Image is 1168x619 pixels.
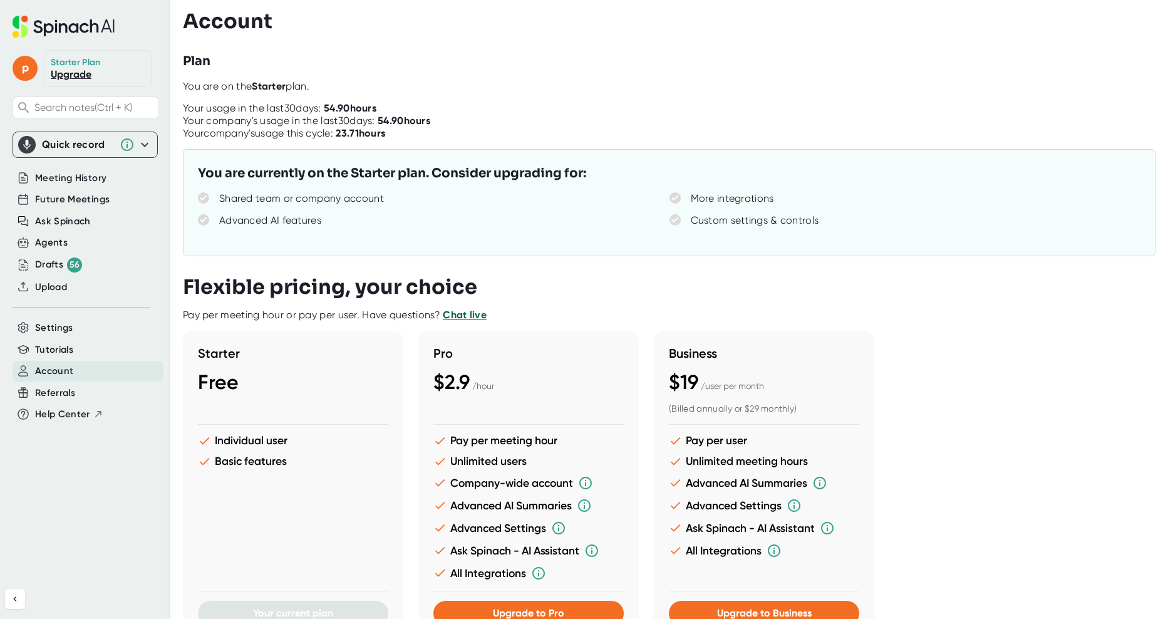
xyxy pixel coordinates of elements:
[433,434,624,447] li: Pay per meeting hour
[433,370,470,394] span: $2.9
[35,386,75,400] button: Referrals
[433,476,624,491] li: Company-wide account
[378,115,430,127] b: 54.90 hours
[198,370,239,394] span: Free
[691,192,774,205] div: More integrations
[183,80,309,92] span: You are on the plan.
[183,9,272,33] h3: Account
[35,280,67,294] button: Upload
[183,52,210,71] h3: Plan
[472,381,494,391] span: / hour
[13,56,38,81] span: p
[35,407,103,422] button: Help Center
[669,346,859,361] h3: Business
[35,343,73,357] button: Tutorials
[35,364,73,378] button: Account
[183,102,376,115] div: Your usage in the last 30 days:
[35,171,106,185] button: Meeting History
[198,164,586,183] h3: You are currently on the Starter plan. Consider upgrading for:
[433,498,624,513] li: Advanced AI Summaries
[35,192,110,207] button: Future Meetings
[42,138,113,151] div: Quick record
[669,370,698,394] span: $19
[198,346,388,361] h3: Starter
[336,127,385,139] b: 23.71 hours
[51,57,101,68] div: Starter Plan
[701,381,764,391] span: / user per month
[717,607,812,619] span: Upgrade to Business
[253,607,333,619] span: Your current plan
[433,455,624,468] li: Unlimited users
[198,434,388,447] li: Individual user
[35,321,73,335] button: Settings
[669,455,859,468] li: Unlimited meeting hours
[433,346,624,361] h3: Pro
[219,214,321,227] div: Advanced AI features
[669,521,859,536] li: Ask Spinach - AI Assistant
[198,455,388,468] li: Basic features
[433,566,624,581] li: All Integrations
[183,309,487,321] div: Pay per meeting hour or pay per user. Have questions?
[669,498,859,513] li: Advanced Settings
[324,102,376,114] b: 54.90 hours
[35,236,68,250] button: Agents
[669,543,859,558] li: All Integrations
[35,407,90,422] span: Help Center
[35,214,91,229] button: Ask Spinach
[219,192,384,205] div: Shared team or company account
[691,214,819,227] div: Custom settings & controls
[183,127,385,140] div: Your company's usage this cycle:
[183,115,430,127] div: Your company's usage in the last 30 days:
[433,521,624,536] li: Advanced Settings
[493,607,564,619] span: Upgrade to Pro
[35,257,82,273] div: Drafts
[35,257,82,273] button: Drafts 56
[5,589,25,609] button: Collapse sidebar
[669,434,859,447] li: Pay per user
[183,275,477,299] h3: Flexible pricing, your choice
[669,476,859,491] li: Advanced AI Summaries
[67,257,82,273] div: 56
[51,68,91,80] a: Upgrade
[433,543,624,558] li: Ask Spinach - AI Assistant
[18,132,152,157] div: Quick record
[443,309,487,321] a: Chat live
[669,403,859,415] div: (Billed annually or $29 monthly)
[252,80,286,92] b: Starter
[34,101,155,113] span: Search notes (Ctrl + K)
